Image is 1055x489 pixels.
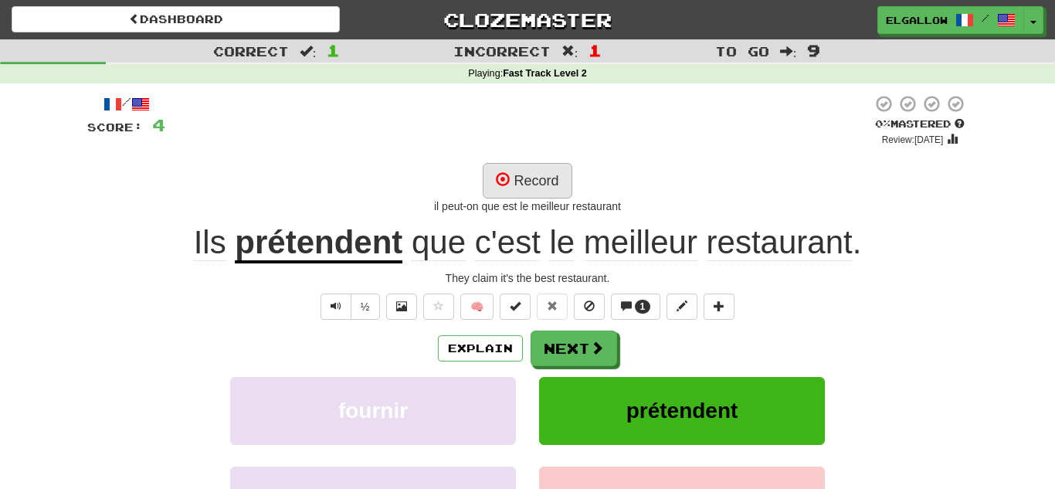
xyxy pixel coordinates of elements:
button: Record [483,163,572,199]
span: fournir [338,399,408,423]
span: : [780,45,797,58]
span: Incorrect [453,43,551,59]
span: Correct [213,43,289,59]
button: ½ [351,294,380,320]
button: Set this sentence to 100% Mastered (alt+m) [500,294,531,320]
span: meilleur [584,224,697,261]
div: Text-to-speech controls [317,294,380,320]
button: Show image (alt+x) [386,294,417,320]
span: Score: [87,121,143,134]
span: le [549,224,575,261]
span: 4 [152,115,165,134]
button: 1 [611,294,661,320]
a: Dashboard [12,6,340,32]
span: 1 [589,41,602,59]
span: 0 % [875,117,890,130]
span: restaurant [707,224,853,261]
span: / [982,12,989,23]
a: Clozemaster [363,6,691,33]
span: 1 [327,41,340,59]
button: Play sentence audio (ctl+space) [321,294,351,320]
button: Favorite sentence (alt+f) [423,294,454,320]
button: Reset to 0% Mastered (alt+r) [537,294,568,320]
span: elgallow [886,13,948,27]
div: / [87,94,165,114]
button: Add to collection (alt+a) [704,294,734,320]
button: prétendent [539,377,825,444]
span: 1 [640,301,646,312]
span: prétendent [626,399,738,423]
button: Ignore sentence (alt+i) [574,294,605,320]
button: 🧠 [460,294,494,320]
span: 9 [807,41,820,59]
button: Explain [438,335,523,362]
strong: Fast Track Level 2 [503,68,587,79]
u: prétendent [235,224,402,263]
span: : [300,45,317,58]
span: : [561,45,578,58]
span: Ils [194,224,226,261]
div: They claim it's the best restaurant. [87,270,968,286]
div: il peut-on que est le meilleur restaurant [87,199,968,214]
a: elgallow / [877,6,1024,34]
span: c'est [475,224,541,261]
span: To go [715,43,769,59]
span: . [402,224,861,261]
div: Mastered [872,117,968,131]
button: Edit sentence (alt+d) [667,294,697,320]
button: Next [531,331,617,366]
small: Review: [DATE] [882,134,944,145]
button: fournir [230,377,516,444]
span: que [412,224,466,261]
